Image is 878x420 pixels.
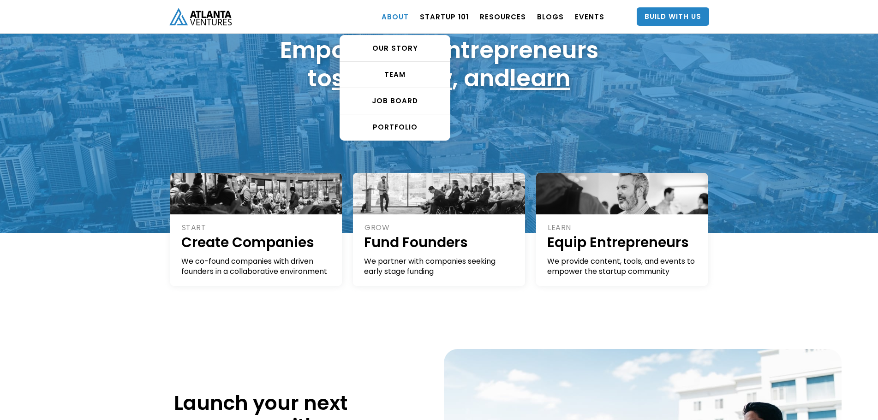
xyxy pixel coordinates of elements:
div: Job Board [340,96,450,106]
a: OUR STORY [340,35,450,62]
a: Job Board [340,88,450,114]
div: PORTFOLIO [340,123,450,132]
h1: Empowering entrepreneurs to , , and [280,36,598,92]
div: We partner with companies seeking early stage funding [364,256,515,277]
div: START [182,223,332,233]
div: LEARN [548,223,698,233]
div: OUR STORY [340,44,450,53]
a: ABOUT [382,4,409,30]
a: Startup 101 [420,4,469,30]
div: GROW [364,223,515,233]
a: LEARNEquip EntrepreneursWe provide content, tools, and events to empower the startup community [536,173,708,286]
h1: Equip Entrepreneurs [547,233,698,252]
a: Build With Us [637,7,709,26]
a: RESOURCES [480,4,526,30]
a: start [332,62,387,95]
a: learn [510,62,570,95]
a: PORTFOLIO [340,114,450,140]
div: We co-found companies with driven founders in a collaborative environment [181,256,332,277]
h1: Create Companies [181,233,332,252]
a: TEAM [340,62,450,88]
div: TEAM [340,70,450,79]
div: We provide content, tools, and events to empower the startup community [547,256,698,277]
h1: Fund Founders [364,233,515,252]
a: EVENTS [575,4,604,30]
a: STARTCreate CompaniesWe co-found companies with driven founders in a collaborative environment [170,173,342,286]
a: BLOGS [537,4,564,30]
a: GROWFund FoundersWe partner with companies seeking early stage funding [353,173,525,286]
